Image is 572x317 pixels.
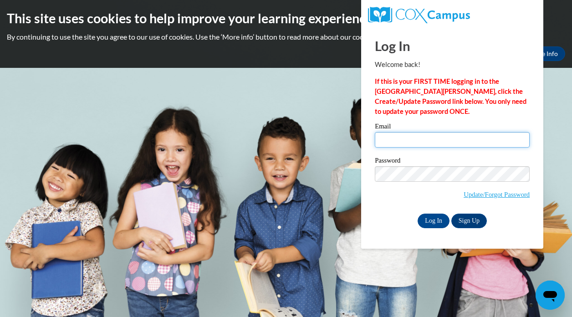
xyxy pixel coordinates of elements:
[7,9,565,27] h2: This site uses cookies to help improve your learning experience.
[368,7,470,23] img: COX Campus
[375,60,530,70] p: Welcome back!
[375,123,530,132] label: Email
[375,36,530,55] h1: Log In
[522,46,565,61] a: More Info
[536,281,565,310] iframe: Button to launch messaging window
[375,157,530,166] label: Password
[451,214,487,228] a: Sign Up
[418,214,449,228] input: Log In
[7,32,565,42] p: By continuing to use the site you agree to our use of cookies. Use the ‘More info’ button to read...
[464,191,530,198] a: Update/Forgot Password
[375,77,526,115] strong: If this is your FIRST TIME logging in to the [GEOGRAPHIC_DATA][PERSON_NAME], click the Create/Upd...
